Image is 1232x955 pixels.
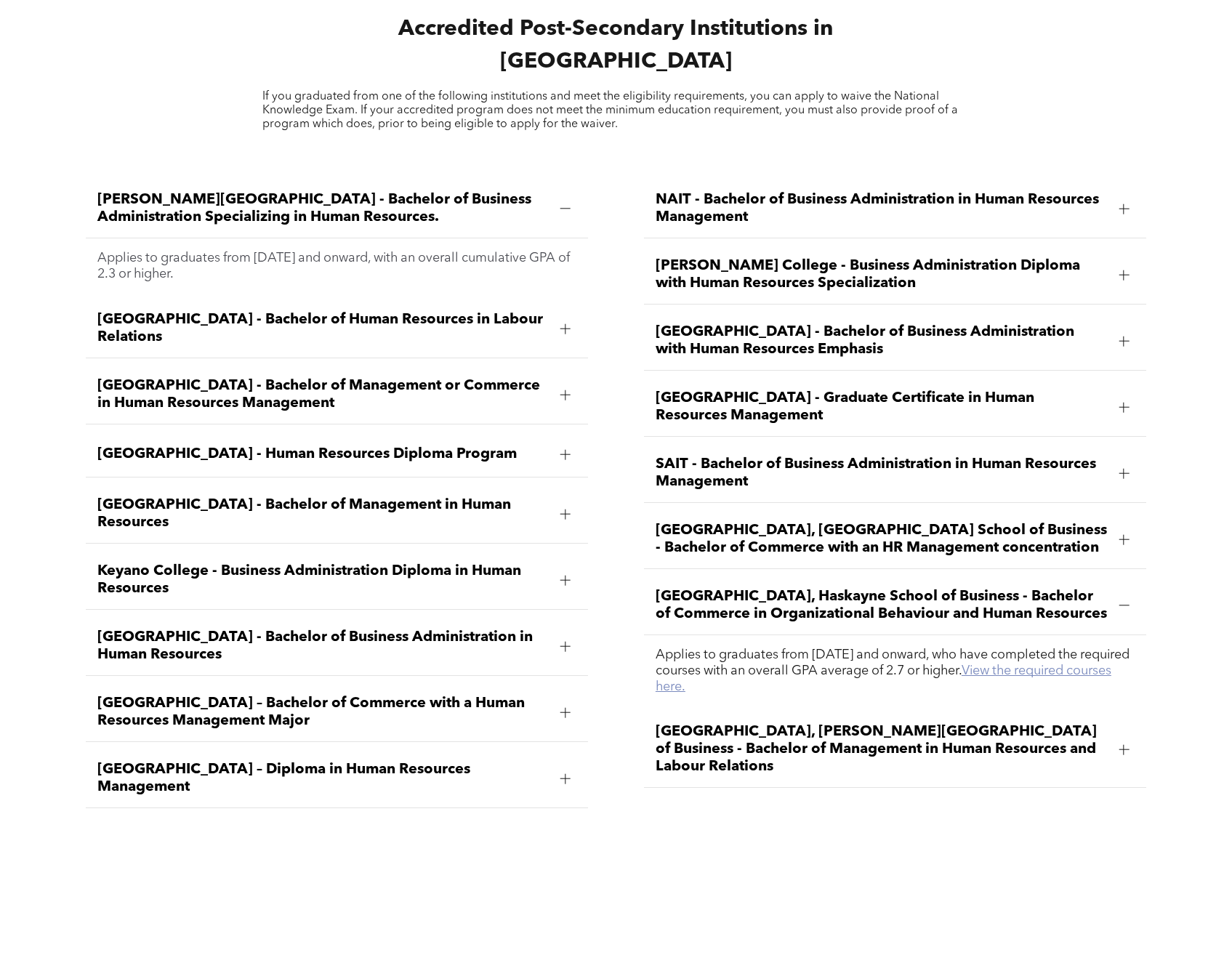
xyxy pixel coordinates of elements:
[656,323,1107,358] span: [GEOGRAPHIC_DATA] - Bachelor of Business Administration with Human Resources Emphasis
[656,257,1107,292] span: [PERSON_NAME] College - Business Administration Diploma with Human Resources Specialization
[398,18,833,73] span: Accredited Post-Secondary Institutions in [GEOGRAPHIC_DATA]
[656,588,1107,623] span: [GEOGRAPHIC_DATA], Haskayne School of Business - Bachelor of Commerce in Organizational Behaviour...
[656,191,1107,226] span: NAIT - Bachelor of Business Administration in Human Resources Management
[97,446,549,463] span: [GEOGRAPHIC_DATA] - Human Resources Diploma Program
[97,191,549,226] span: [PERSON_NAME][GEOGRAPHIC_DATA] - Bachelor of Business Administration Specializing in Human Resour...
[656,456,1107,491] span: SAIT - Bachelor of Business Administration in Human Resources Management
[97,695,549,730] span: [GEOGRAPHIC_DATA] – Bachelor of Commerce with a Human Resources Management Major
[97,629,549,664] span: [GEOGRAPHIC_DATA] - Bachelor of Business Administration in Human Resources
[97,311,549,346] span: [GEOGRAPHIC_DATA] - Bachelor of Human Resources in Labour Relations
[262,91,958,130] span: If you graduated from one of the following institutions and meet the eligibility requirements, yo...
[656,390,1107,424] span: [GEOGRAPHIC_DATA] - Graduate Certificate in Human Resources Management
[97,563,549,597] span: Keyano College - Business Administration Diploma in Human Resources
[97,250,576,282] p: Applies to graduates from [DATE] and onward, with an overall cumulative GPA of 2.3 or higher.
[97,496,549,531] span: [GEOGRAPHIC_DATA] - Bachelor of Management in Human Resources
[656,522,1107,557] span: [GEOGRAPHIC_DATA], [GEOGRAPHIC_DATA] School of Business - Bachelor of Commerce with an HR Managem...
[656,723,1107,775] span: [GEOGRAPHIC_DATA], [PERSON_NAME][GEOGRAPHIC_DATA] of Business - Bachelor of Management in Human R...
[97,377,549,412] span: [GEOGRAPHIC_DATA] - Bachelor of Management or Commerce in Human Resources Management
[656,648,1130,693] span: Applies to graduates from [DATE] and onward, who have completed the required courses with an over...
[97,761,549,796] span: [GEOGRAPHIC_DATA] – Diploma in Human Resources Management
